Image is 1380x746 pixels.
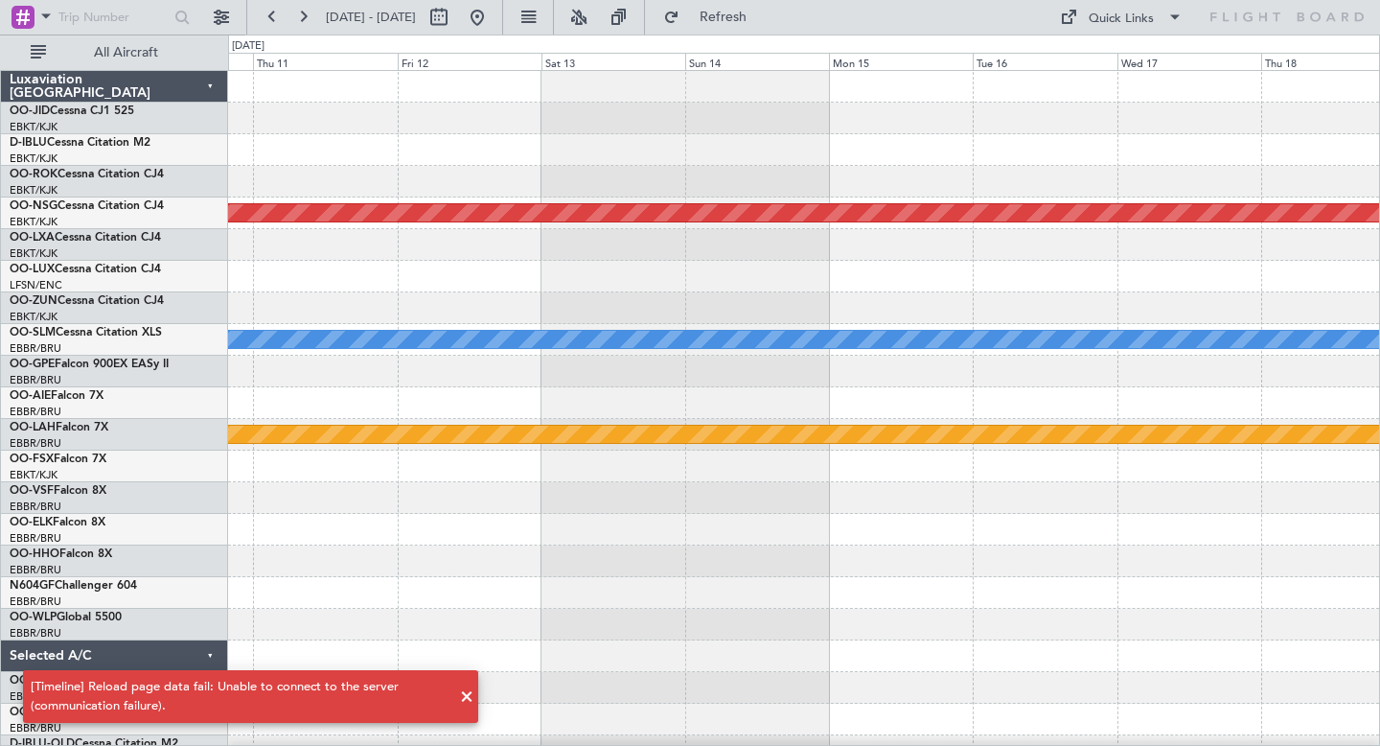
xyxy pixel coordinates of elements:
a: EBKT/KJK [10,152,57,166]
a: OO-LUXCessna Citation CJ4 [10,264,161,275]
a: EBBR/BRU [10,594,61,609]
span: OO-LXA [10,232,55,244]
a: OO-ZUNCessna Citation CJ4 [10,295,164,307]
a: OO-GPEFalcon 900EX EASy II [10,359,169,370]
a: EBBR/BRU [10,531,61,546]
a: OO-WLPGlobal 5500 [10,612,122,623]
a: EBKT/KJK [10,215,57,229]
div: Mon 15 [829,53,973,70]
span: OO-FSX [10,454,54,465]
span: OO-JID [10,105,50,117]
span: OO-WLP [10,612,57,623]
a: EBKT/KJK [10,310,57,324]
div: Tue 16 [973,53,1116,70]
span: OO-HHO [10,548,59,560]
span: OO-GPE [10,359,55,370]
a: EBKT/KJK [10,468,57,482]
a: N604GFChallenger 604 [10,580,137,592]
span: Refresh [683,11,764,24]
a: EBBR/BRU [10,341,61,356]
span: OO-ELK [10,517,53,528]
a: EBBR/BRU [10,563,61,577]
a: EBBR/BRU [10,405,61,419]
a: EBBR/BRU [10,500,61,514]
div: Wed 17 [1117,53,1261,70]
span: N604GF [10,580,55,592]
a: OO-SLMCessna Citation XLS [10,327,162,338]
span: OO-LUX [10,264,55,275]
span: [DATE] - [DATE] [326,9,416,26]
span: OO-NSG [10,200,57,212]
span: OO-SLM [10,327,56,338]
a: EBBR/BRU [10,626,61,641]
a: OO-VSFFalcon 8X [10,485,106,497]
div: Sat 13 [541,53,685,70]
span: OO-ZUN [10,295,57,307]
a: OO-AIEFalcon 7X [10,390,103,402]
div: [DATE] [232,38,264,55]
a: OO-LAHFalcon 7X [10,422,108,433]
div: Thu 11 [253,53,397,70]
button: Refresh [655,2,770,33]
span: OO-AIE [10,390,51,402]
a: EBBR/BRU [10,436,61,451]
a: OO-LXACessna Citation CJ4 [10,232,161,244]
a: OO-FSXFalcon 7X [10,454,106,465]
a: OO-JIDCessna CJ1 525 [10,105,134,117]
span: D-IBLU [10,137,47,149]
a: D-IBLUCessna Citation M2 [10,137,150,149]
span: OO-LAH [10,422,56,433]
div: Fri 12 [398,53,541,70]
a: OO-ELKFalcon 8X [10,517,105,528]
a: EBKT/KJK [10,183,57,198]
div: [Timeline] Reload page data fail: Unable to connect to the server (communication failure). [31,678,449,715]
div: Sun 14 [685,53,829,70]
a: EBKT/KJK [10,246,57,261]
button: Quick Links [1050,2,1192,33]
a: OO-ROKCessna Citation CJ4 [10,169,164,180]
a: EBBR/BRU [10,373,61,387]
div: Quick Links [1089,10,1154,29]
a: OO-NSGCessna Citation CJ4 [10,200,164,212]
a: OO-HHOFalcon 8X [10,548,112,560]
span: OO-ROK [10,169,57,180]
input: Trip Number [58,3,169,32]
span: All Aircraft [50,46,202,59]
span: OO-VSF [10,485,54,497]
button: All Aircraft [21,37,208,68]
a: LFSN/ENC [10,278,62,292]
a: EBKT/KJK [10,120,57,134]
